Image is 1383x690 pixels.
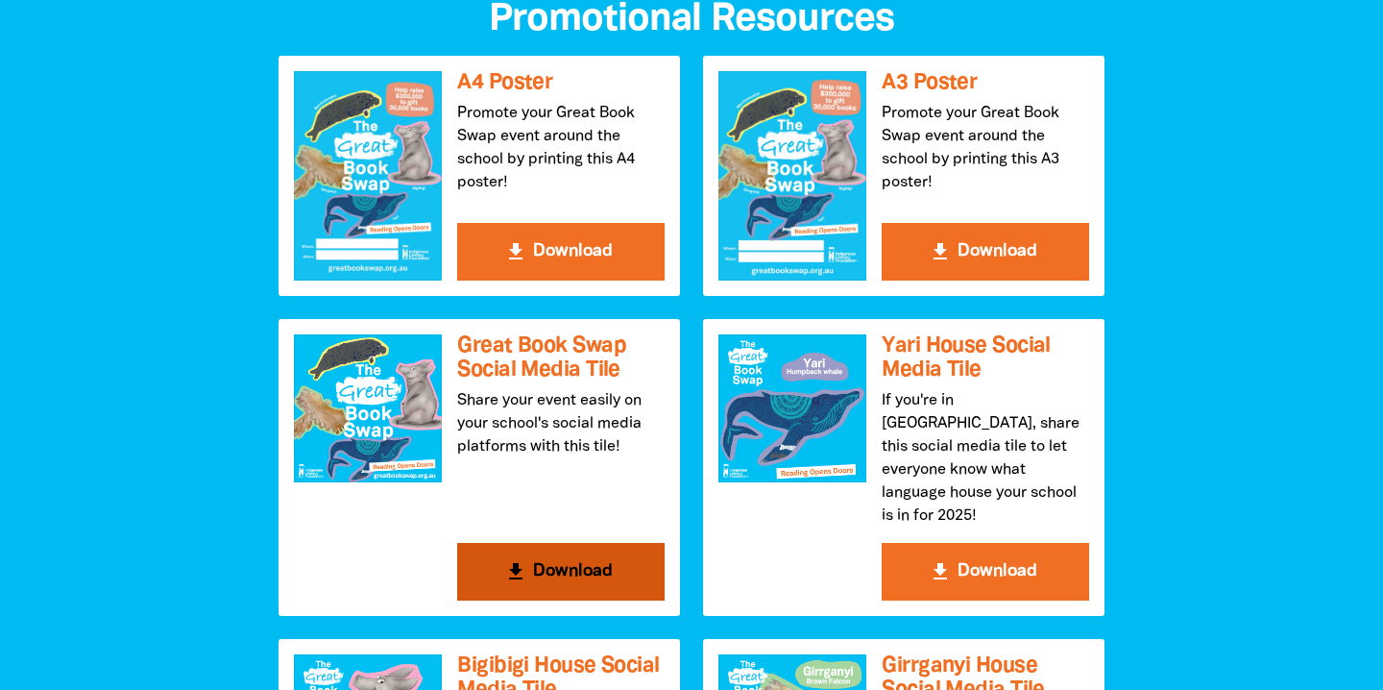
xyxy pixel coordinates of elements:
i: get_app [929,240,952,263]
button: get_app Download [882,223,1089,281]
button: get_app Download [457,223,665,281]
h3: A3 Poster [882,71,1089,95]
img: A3 Poster [718,71,866,281]
i: get_app [504,240,527,263]
i: get_app [929,560,952,583]
button: get_app Download [882,543,1089,601]
img: A4 Poster [294,71,442,281]
h3: A4 Poster [457,71,665,95]
h3: Yari House Social Media Tile [882,334,1089,382]
button: get_app Download [457,543,665,601]
span: Promotional Resources [489,2,894,37]
h3: Great Book Swap Social Media Tile [457,334,665,382]
i: get_app [504,560,527,583]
